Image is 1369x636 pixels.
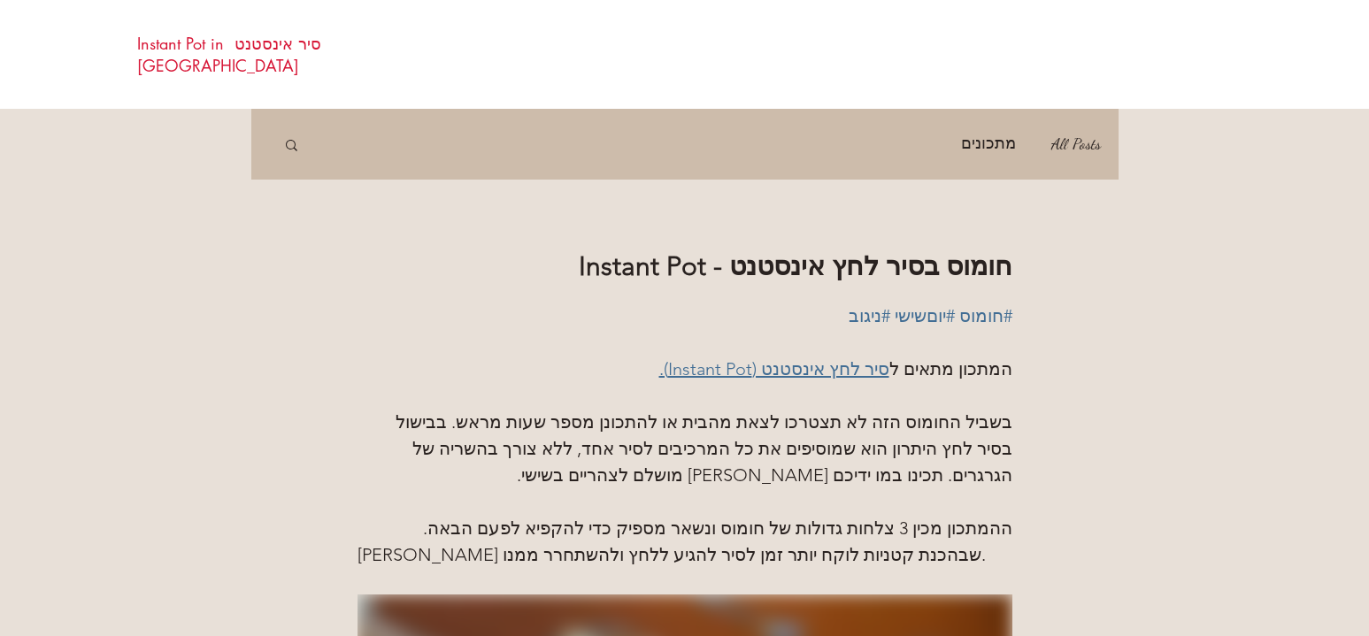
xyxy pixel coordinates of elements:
[959,305,1012,326] a: #חומוס
[659,358,889,379] a: סיר לחץ אינסטנט (Instant Pot).
[1051,130,1101,158] a: All Posts
[889,358,1012,379] span: המתכון מתאים ל
[961,130,1016,158] a: מתכונים
[137,33,321,76] a: סיר אינסטנט Instant Pot in [GEOGRAPHIC_DATA]
[358,544,986,565] span: [PERSON_NAME] שבהכנת קטניות לוקח יותר זמן לסיר להגיע ללחץ ולהשתחרר ממנו.
[318,109,1104,180] nav: בלוג
[283,137,300,151] div: חיפוש
[849,305,890,326] a: #ניגוב
[423,517,1012,539] span: ההמתכון מכין 3 צלחות גדולות של חומוס ונשאר מספיק כדי להקפיא לפעם הבאה.
[895,305,955,326] a: #יוםשישי
[358,248,1012,285] h1: חומוס בסיר לחץ אינסטנט - Instant Pot
[391,411,1012,486] span: בשביל החומוס הזה לא תצטרכו לצאת מהבית או להתכונן מספר שעות מראש. בבישול בסיר לחץ היתרון הוא שמוסי...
